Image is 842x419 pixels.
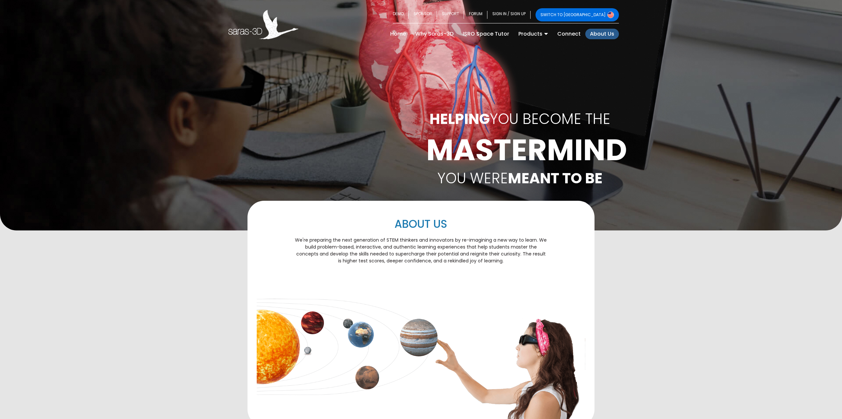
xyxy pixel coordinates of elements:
p: YOU BECOME THE [426,108,614,130]
a: Home [386,29,411,39]
a: Connect [553,29,585,39]
h2: ABOUT US [295,217,547,231]
a: Products [514,29,553,39]
b: MEANT TO BE [508,168,602,188]
a: SUPPORT [437,8,464,21]
b: HELPING [429,109,490,129]
a: SIGN IN / SIGN UP [487,8,531,21]
a: About Us [585,29,619,39]
a: SWITCH TO [GEOGRAPHIC_DATA] [536,8,619,21]
a: DEMO [393,8,409,21]
h1: MASTERMIND [426,135,614,165]
a: FORUM [464,8,487,21]
p: YOU WERE [426,167,614,189]
a: ISRO Space Tutor [458,29,514,39]
img: Switch to USA [607,12,614,18]
img: Saras 3D [228,10,299,39]
p: We're preparing the next generation of STEM thinkers and innovators by re-imagining a new way to ... [295,237,547,264]
a: Why Saras-3D [411,29,458,39]
a: SPONSOR [409,8,437,21]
